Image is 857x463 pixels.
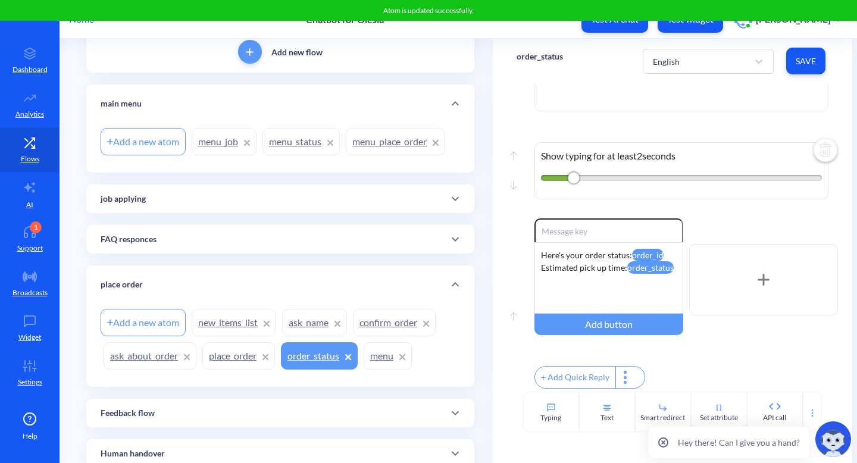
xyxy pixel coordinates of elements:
[632,249,664,261] attr: order_id
[101,279,143,291] p: place order
[678,436,800,449] p: Hey there! Can I give you a hand?
[281,342,358,370] a: order_status
[535,367,615,388] div: + Add Quick Reply
[763,412,786,423] div: API call
[192,309,276,336] a: new_items_list
[700,412,738,423] div: Set attribute
[346,128,445,155] a: menu_place_order
[640,412,685,423] div: Smart redirect
[262,128,340,155] a: menu_status
[12,64,48,75] p: Dashboard
[600,412,614,423] div: Text
[282,309,347,336] a: ask_name
[101,233,157,246] p: FAQ responces
[104,342,196,370] a: ask_about_order
[383,6,474,15] span: Atom is updated successfully.
[101,98,142,110] p: main menu
[23,431,37,442] span: Help
[271,46,323,58] p: Add new flow
[534,242,683,314] div: Here's your order status: Estimated pick up time:
[786,48,825,74] button: Save
[26,199,33,210] p: AI
[101,193,146,205] p: job applying
[364,342,412,370] a: menu
[353,309,436,336] a: confirm_order
[534,314,683,335] div: Add button
[18,377,42,387] p: Settings
[86,85,474,123] div: main menu
[517,51,563,62] p: order_status
[811,137,840,165] img: delete
[796,55,816,67] span: Save
[101,407,155,420] p: Feedback flow
[86,225,474,254] div: FAQ responces
[534,218,683,242] input: Message key
[192,128,257,155] a: menu_job
[238,40,262,64] button: add
[815,421,851,457] img: copilot-icon.svg
[86,399,474,427] div: Feedback flow
[541,149,822,163] p: Show typing for at least 2 seconds
[18,332,41,343] p: Widget
[101,128,186,155] div: Add a new atom
[15,109,44,120] p: Analytics
[21,154,39,164] p: Flows
[627,261,674,274] attr: order_status
[30,221,42,233] div: 1
[101,448,165,460] p: Human handover
[86,184,474,213] div: job applying
[653,55,680,67] div: English
[101,309,186,336] div: Add a new atom
[202,342,275,370] a: place_order
[86,265,474,304] div: place order
[12,287,48,298] p: Broadcasts
[17,243,43,254] p: Support
[540,412,561,423] div: Typing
